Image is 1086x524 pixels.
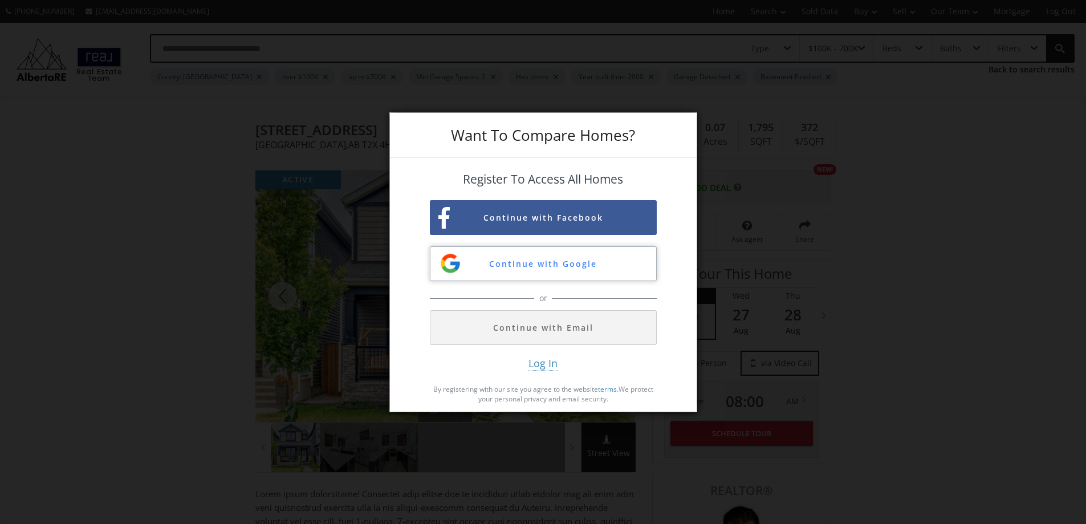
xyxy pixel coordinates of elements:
[430,128,657,143] h3: Want To Compare Homes?
[430,200,657,235] button: Continue with Facebook
[430,384,657,404] p: By registering with our site you agree to the website . We protect your personal privacy and emai...
[430,173,657,186] h4: Register To Access All Homes
[430,246,657,281] button: Continue with Google
[430,310,657,345] button: Continue with Email
[598,384,617,394] a: terms
[439,252,462,275] img: google-sign-up
[536,293,550,304] span: or
[438,207,450,229] img: facebook-sign-up
[528,356,558,371] span: Log In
